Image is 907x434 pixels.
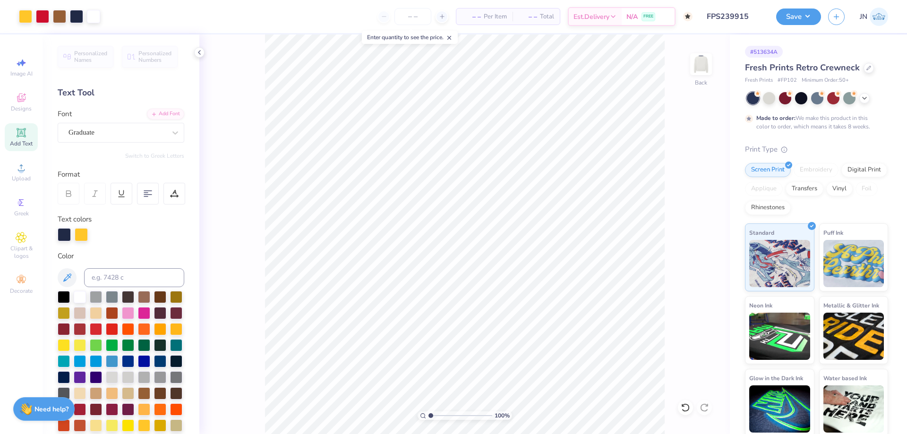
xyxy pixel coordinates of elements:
[826,182,853,196] div: Vinyl
[745,182,783,196] div: Applique
[794,163,839,177] div: Embroidery
[462,12,481,22] span: – –
[823,373,867,383] span: Water based Ink
[58,109,72,119] label: Font
[84,268,184,287] input: e.g. 7428 c
[495,411,510,420] span: 100 %
[745,163,791,177] div: Screen Print
[756,114,873,131] div: We make this product in this color to order, which means it takes 8 weeks.
[14,210,29,217] span: Greek
[756,114,796,122] strong: Made to order:
[745,62,860,73] span: Fresh Prints Retro Crewneck
[12,175,31,182] span: Upload
[870,8,888,26] img: Jacky Noya
[786,182,823,196] div: Transfers
[860,11,867,22] span: JN
[5,245,38,260] span: Clipart & logos
[695,78,707,87] div: Back
[749,373,803,383] span: Glow in the Dark Ink
[58,169,185,180] div: Format
[643,13,653,20] span: FREE
[74,50,108,63] span: Personalized Names
[10,287,33,295] span: Decorate
[10,70,33,77] span: Image AI
[540,12,554,22] span: Total
[147,109,184,119] div: Add Font
[856,182,878,196] div: Foil
[749,228,774,238] span: Standard
[10,140,33,147] span: Add Text
[749,240,810,287] img: Standard
[573,12,609,22] span: Est. Delivery
[484,12,507,22] span: Per Item
[394,8,431,25] input: – –
[749,300,772,310] span: Neon Ink
[823,385,884,433] img: Water based Ink
[58,86,184,99] div: Text Tool
[125,152,184,160] button: Switch to Greek Letters
[518,12,537,22] span: – –
[749,385,810,433] img: Glow in the Dark Ink
[776,9,821,25] button: Save
[692,55,710,74] img: Back
[11,105,32,112] span: Designs
[745,77,773,85] span: Fresh Prints
[34,405,68,414] strong: Need help?
[58,251,184,262] div: Color
[841,163,887,177] div: Digital Print
[58,214,92,225] label: Text colors
[823,240,884,287] img: Puff Ink
[138,50,172,63] span: Personalized Numbers
[823,313,884,360] img: Metallic & Glitter Ink
[823,300,879,310] span: Metallic & Glitter Ink
[802,77,849,85] span: Minimum Order: 50 +
[860,8,888,26] a: JN
[626,12,638,22] span: N/A
[745,201,791,215] div: Rhinestones
[700,7,769,26] input: Untitled Design
[745,46,783,58] div: # 513634A
[749,313,810,360] img: Neon Ink
[745,144,888,155] div: Print Type
[362,31,458,44] div: Enter quantity to see the price.
[778,77,797,85] span: # FP102
[823,228,843,238] span: Puff Ink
